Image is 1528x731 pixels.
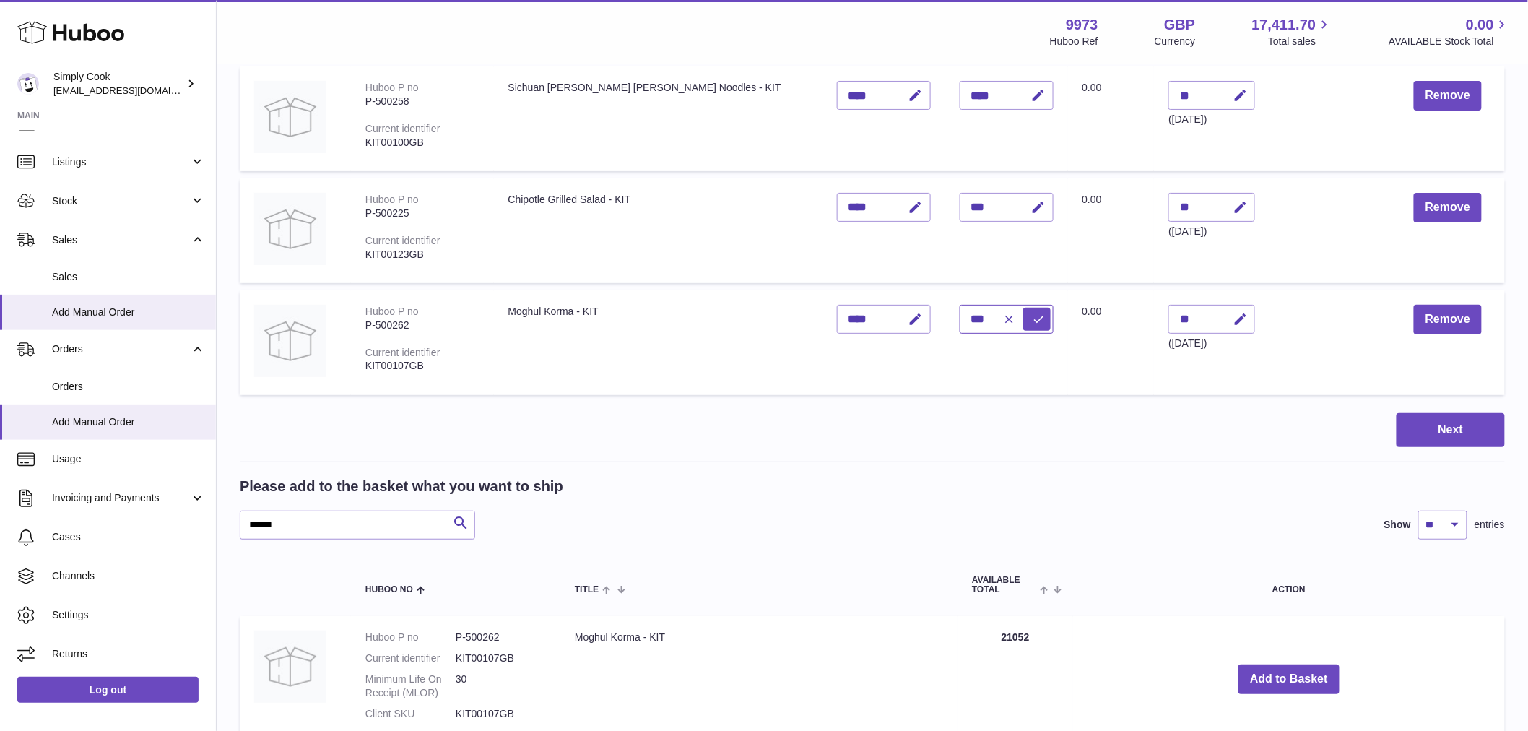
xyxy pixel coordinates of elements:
[52,342,190,356] span: Orders
[1082,194,1102,205] span: 0.00
[456,652,546,665] dd: KIT00107GB
[1168,337,1255,350] div: ([DATE])
[240,477,563,496] h2: Please add to the basket what you want to ship
[1384,518,1411,532] label: Show
[254,81,326,153] img: Sichuan Dan Dan Noodles - KIT
[456,631,546,644] dd: P-500262
[17,73,39,95] img: internalAdmin-9973@internal.huboo.com
[52,306,205,319] span: Add Manual Order
[365,319,479,332] div: P-500262
[365,136,479,150] div: KIT00100GB
[52,452,205,466] span: Usage
[456,707,546,721] dd: KIT00107GB
[494,178,822,283] td: Chipotle Grilled Salad - KIT
[365,347,440,358] div: Current identifier
[254,305,326,377] img: Moghul Korma - KIT
[575,585,599,594] span: Title
[365,359,479,373] div: KIT00107GB
[1168,225,1255,238] div: ([DATE])
[1389,15,1511,48] a: 0.00 AVAILABLE Stock Total
[52,491,190,505] span: Invoicing and Payments
[1066,15,1098,35] strong: 9973
[365,672,456,700] dt: Minimum Life On Receipt (MLOR)
[1466,15,1494,35] span: 0.00
[365,123,440,134] div: Current identifier
[494,290,822,395] td: Moghul Korma - KIT
[52,270,205,284] span: Sales
[365,248,479,261] div: KIT00123GB
[52,233,190,247] span: Sales
[1268,35,1332,48] span: Total sales
[254,193,326,265] img: Chipotle Grilled Salad - KIT
[972,576,1036,594] span: AVAILABLE Total
[53,85,212,96] span: [EMAIL_ADDRESS][DOMAIN_NAME]
[365,306,419,317] div: Huboo P no
[1164,15,1195,35] strong: GBP
[1414,81,1482,111] button: Remove
[1155,35,1196,48] div: Currency
[1050,35,1098,48] div: Huboo Ref
[365,82,419,93] div: Huboo P no
[365,631,456,644] dt: Huboo P no
[365,652,456,665] dt: Current identifier
[1168,113,1255,126] div: ([DATE])
[1414,305,1482,334] button: Remove
[52,155,190,169] span: Listings
[1414,193,1482,222] button: Remove
[365,95,479,108] div: P-500258
[52,194,190,208] span: Stock
[365,707,456,721] dt: Client SKU
[1082,306,1102,317] span: 0.00
[17,677,199,703] a: Log out
[1238,665,1340,694] button: Add to Basket
[52,647,205,661] span: Returns
[1475,518,1505,532] span: entries
[365,194,419,205] div: Huboo P no
[1251,15,1316,35] span: 17,411.70
[1397,413,1505,447] button: Next
[365,207,479,220] div: P-500225
[365,235,440,246] div: Current identifier
[1251,15,1332,48] a: 17,411.70 Total sales
[52,415,205,429] span: Add Manual Order
[52,530,205,544] span: Cases
[365,585,413,594] span: Huboo no
[1082,82,1102,93] span: 0.00
[53,70,183,98] div: Simply Cook
[52,380,205,394] span: Orders
[1389,35,1511,48] span: AVAILABLE Stock Total
[254,631,326,703] img: Moghul Korma - KIT
[456,672,546,700] dd: 30
[52,569,205,583] span: Channels
[1073,561,1505,609] th: Action
[52,608,205,622] span: Settings
[494,66,822,171] td: Sichuan [PERSON_NAME] [PERSON_NAME] Noodles - KIT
